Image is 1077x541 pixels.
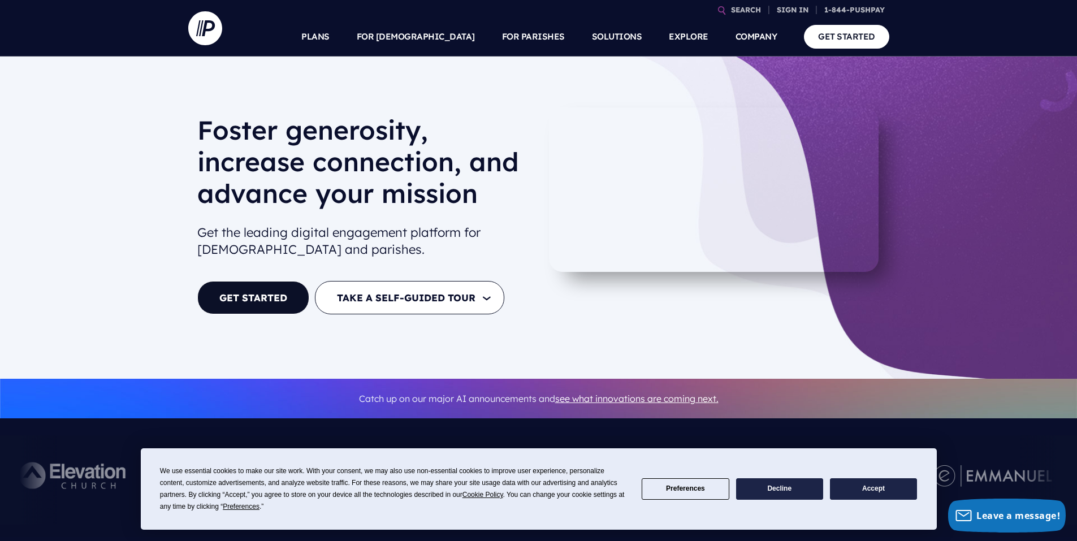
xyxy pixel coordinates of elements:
span: Preferences [223,503,259,510]
img: Central Church Henderson NV [771,444,906,507]
img: Pushpay_Logo__CCM [179,444,268,507]
a: GET STARTED [197,281,309,314]
h1: Foster generosity, increase connection, and advance your mission [197,114,530,218]
a: see what innovations are coming next. [555,393,719,404]
a: PLANS [301,17,330,57]
button: Preferences [642,478,729,500]
a: EXPLORE [669,17,708,57]
button: Accept [830,478,917,500]
a: COMPANY [736,17,777,57]
button: TAKE A SELF-GUIDED TOUR [315,281,504,314]
div: Cookie Consent Prompt [141,448,937,530]
a: GET STARTED [804,25,889,48]
a: FOR [DEMOGRAPHIC_DATA] [357,17,475,57]
button: Leave a message! [948,499,1066,533]
a: SOLUTIONS [592,17,642,57]
div: We use essential cookies to make our site work. With your consent, we may also use non-essential ... [160,465,628,513]
button: Decline [736,478,823,500]
a: FOR PARISHES [502,17,565,57]
img: Pushpay_Logo__NorthPoint [296,444,451,507]
p: Catch up on our major AI announcements and [197,386,880,412]
span: Leave a message! [976,509,1060,522]
span: Cookie Policy [462,491,503,499]
h2: Get the leading digital engagement platform for [DEMOGRAPHIC_DATA] and parishes. [197,219,530,263]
